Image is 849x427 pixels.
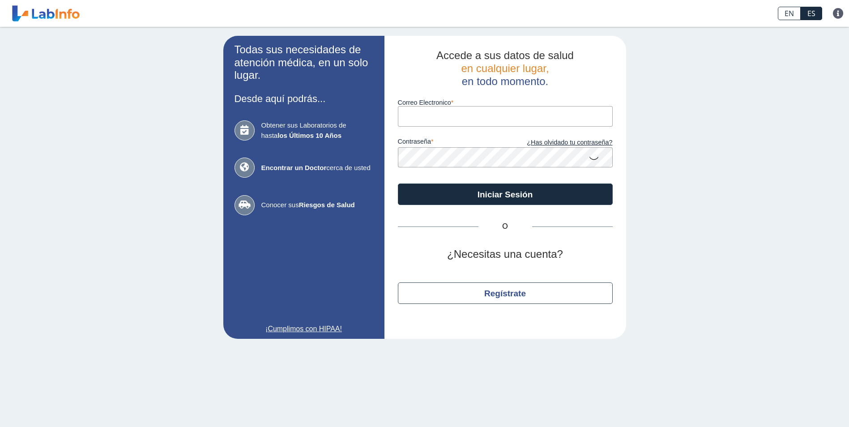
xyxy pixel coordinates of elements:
[235,43,373,82] h2: Todas sus necesidades de atención médica, en un solo lugar.
[261,164,327,171] b: Encontrar un Doctor
[261,200,373,210] span: Conocer sus
[398,248,613,261] h2: ¿Necesitas una cuenta?
[398,138,505,148] label: contraseña
[398,184,613,205] button: Iniciar Sesión
[478,221,532,232] span: O
[261,163,373,173] span: cerca de usted
[277,132,341,139] b: los Últimos 10 Años
[778,7,801,20] a: EN
[235,324,373,334] a: ¡Cumplimos con HIPAA!
[436,49,574,61] span: Accede a sus datos de salud
[462,75,548,87] span: en todo momento.
[235,93,373,104] h3: Desde aquí podrás...
[461,62,549,74] span: en cualquier lugar,
[299,201,355,209] b: Riesgos de Salud
[398,99,613,106] label: Correo Electronico
[261,120,373,141] span: Obtener sus Laboratorios de hasta
[505,138,613,148] a: ¿Has olvidado tu contraseña?
[801,7,822,20] a: ES
[398,282,613,304] button: Regístrate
